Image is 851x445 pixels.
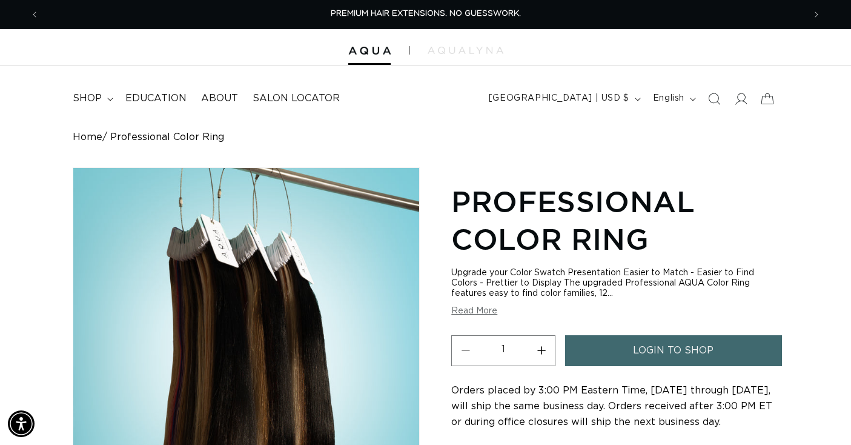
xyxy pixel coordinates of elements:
a: Home [73,132,102,143]
span: Orders placed by 3:00 PM Eastern Time, [DATE] through [DATE], will ship the same business day. Or... [451,386,772,427]
button: [GEOGRAPHIC_DATA] | USD $ [482,87,646,110]
img: aqualyna.com [428,47,503,54]
div: Accessibility Menu [8,410,35,437]
span: login to shop [633,335,714,366]
summary: Search [701,85,727,112]
a: Salon Locator [245,85,347,112]
a: login to shop [565,335,782,366]
h1: Professional Color Ring [451,182,778,258]
a: About [194,85,245,112]
summary: shop [65,85,118,112]
iframe: Chat Widget [790,387,851,445]
a: Education [118,85,194,112]
button: Next announcement [803,3,830,26]
img: Aqua Hair Extensions [348,47,391,55]
button: Previous announcement [21,3,48,26]
span: English [653,92,684,105]
span: Salon Locator [253,92,340,105]
div: Upgrade your Color Swatch Presentation Easier to Match - Easier to Find Colors - Prettier to Disp... [451,268,778,299]
span: Education [125,92,187,105]
span: [GEOGRAPHIC_DATA] | USD $ [489,92,629,105]
button: Read More [451,306,497,316]
span: Professional Color Ring [110,132,224,143]
button: English [646,87,701,110]
span: PREMIUM HAIR EXTENSIONS. NO GUESSWORK. [331,10,521,18]
span: About [201,92,238,105]
nav: breadcrumbs [73,132,778,143]
span: shop [73,92,102,105]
